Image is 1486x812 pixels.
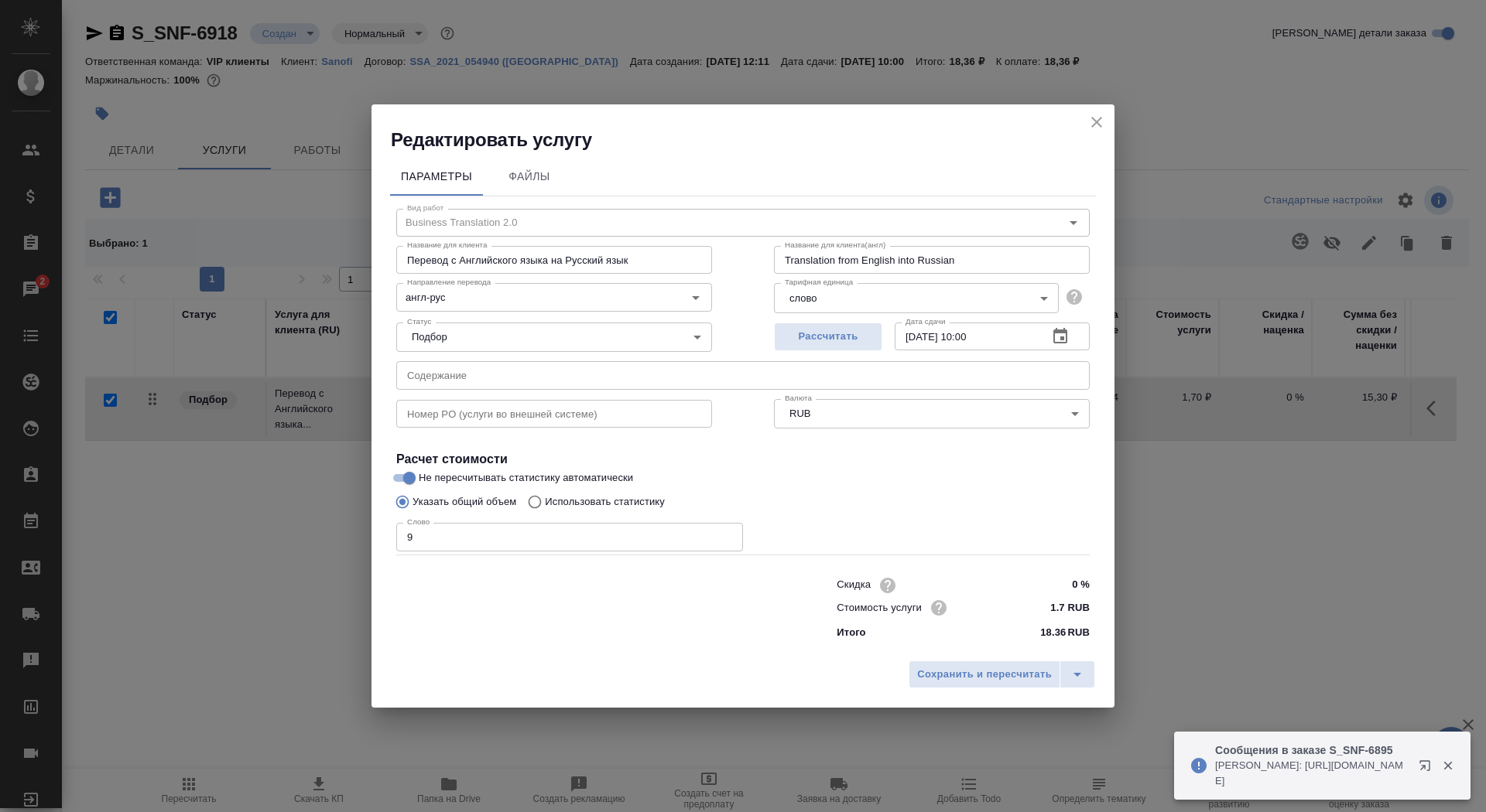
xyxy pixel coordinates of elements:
[785,407,815,420] button: RUB
[396,322,712,352] div: Подбор
[545,494,665,510] p: Использовать статистику
[1032,596,1090,619] input: ✎ Введи что-нибудь
[1215,758,1409,789] p: [PERSON_NAME]: [URL][DOMAIN_NAME]
[774,322,882,351] button: Рассчитать
[1432,759,1464,773] button: Закрыть
[413,494,516,510] p: Указать общий объем
[1215,742,1409,758] p: Сообщения в заказе S_SNF-6895
[909,660,1095,688] div: split button
[774,283,1059,312] div: слово
[407,330,452,343] button: Подбор
[782,328,874,346] span: Рассчитать
[1067,625,1090,640] p: RUB
[1040,625,1066,640] p: 18.36
[1032,574,1090,596] input: ✎ Введи что-нибудь
[837,600,922,616] p: Стоимость услуги
[685,287,707,309] button: Open
[1409,750,1447,787] button: Открыть в новой вкладке
[391,128,1114,152] h2: Редактировать услугу
[837,625,865,640] p: Итого
[492,167,567,186] span: Файлы
[1085,111,1108,134] button: close
[837,577,871,592] p: Скидка
[774,399,1090,428] div: RUB
[396,450,1090,469] h4: Расчет стоимости
[399,167,474,186] span: Параметры
[419,470,633,486] span: Не пересчитывать статистику автоматически
[909,660,1060,688] button: Сохранить и пересчитать
[917,666,1052,684] span: Сохранить и пересчитать
[785,292,821,305] button: слово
